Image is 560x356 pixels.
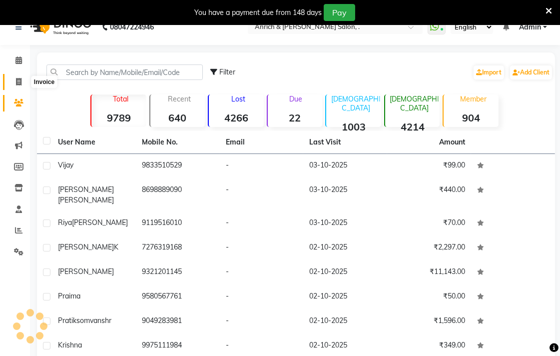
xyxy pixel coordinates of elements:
b: 08047224946 [110,13,154,41]
input: Search by Name/Mobile/Email/Code [46,64,203,80]
span: somvanshr [76,316,111,325]
th: Mobile No. [136,131,220,154]
p: Total [95,94,146,103]
td: 03-10-2025 [303,211,387,236]
span: Admin [519,22,541,32]
span: Filter [219,67,235,76]
td: 02-10-2025 [303,309,387,334]
button: Pay [324,4,355,21]
th: Email [220,131,304,154]
p: [DEMOGRAPHIC_DATA] [389,94,440,112]
td: 02-10-2025 [303,260,387,285]
td: 02-10-2025 [303,236,387,260]
span: [PERSON_NAME] [72,218,128,227]
span: pratik [58,316,76,325]
div: Invoice [31,76,57,88]
td: ₹70.00 [387,211,471,236]
td: ₹440.00 [387,178,471,211]
span: Riya [58,218,72,227]
th: Amount [433,131,471,153]
span: vijay [58,160,73,169]
strong: 4266 [209,111,264,124]
td: - [220,211,304,236]
td: 03-10-2025 [303,154,387,178]
p: Due [270,94,323,103]
td: 9580567761 [136,285,220,309]
span: [PERSON_NAME] [58,267,114,276]
span: k [114,242,118,251]
td: - [220,178,304,211]
img: logo [25,13,94,41]
strong: 904 [444,111,499,124]
span: krishna [58,340,82,349]
span: [PERSON_NAME] [58,195,114,204]
td: ₹1,596.00 [387,309,471,334]
td: 9833510529 [136,154,220,178]
td: 02-10-2025 [303,285,387,309]
span: praima [58,291,80,300]
a: Add Client [510,65,552,79]
strong: 640 [150,111,205,124]
td: ₹11,143.00 [387,260,471,285]
strong: 4214 [385,120,440,133]
td: 9321201145 [136,260,220,285]
p: [DEMOGRAPHIC_DATA] [330,94,381,112]
strong: 22 [268,111,323,124]
td: 9119516010 [136,211,220,236]
p: Lost [213,94,264,103]
td: - [220,236,304,260]
span: [PERSON_NAME] [58,185,114,194]
td: 9049283981 [136,309,220,334]
td: - [220,285,304,309]
td: 7276319168 [136,236,220,260]
span: [PERSON_NAME] [58,242,114,251]
td: ₹2,297.00 [387,236,471,260]
td: - [220,309,304,334]
td: ₹50.00 [387,285,471,309]
th: User Name [52,131,136,154]
td: 8698889090 [136,178,220,211]
p: Recent [154,94,205,103]
a: Import [474,65,504,79]
td: - [220,260,304,285]
th: Last Visit [303,131,387,154]
td: 03-10-2025 [303,178,387,211]
td: - [220,154,304,178]
td: ₹99.00 [387,154,471,178]
p: Member [448,94,499,103]
strong: 9789 [91,111,146,124]
div: You have a payment due from 148 days [194,7,322,18]
strong: 1003 [326,120,381,133]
